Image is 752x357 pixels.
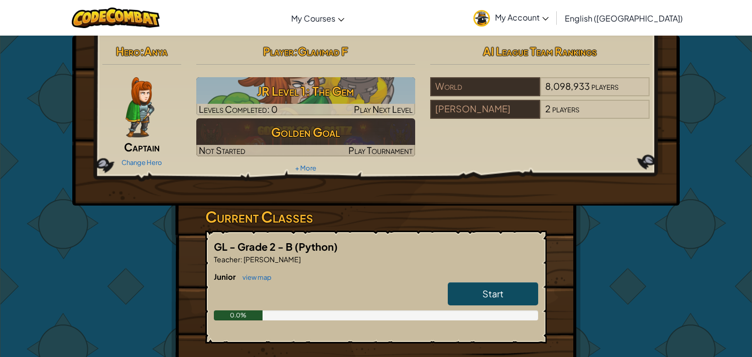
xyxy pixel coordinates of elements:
span: [PERSON_NAME] [242,255,301,264]
span: players [591,80,618,92]
span: : [240,255,242,264]
span: AI League Team Rankings [483,44,597,58]
h3: Current Classes [205,206,547,228]
span: Start [482,288,504,299]
h3: Golden Goal [196,121,416,143]
div: World [430,77,540,96]
img: Golden Goal [196,118,416,156]
span: : [140,44,144,58]
a: World8,098,933players [430,87,650,98]
span: players [552,103,579,114]
span: 2 [545,103,551,114]
span: Junior [214,272,237,281]
span: Anya [144,44,168,58]
img: avatar [473,10,490,27]
a: Golden GoalNot StartedPlay Tournament [196,118,416,156]
a: English ([GEOGRAPHIC_DATA]) [560,5,688,32]
a: + More [295,164,316,172]
div: [PERSON_NAME] [430,100,540,119]
span: Teacher [214,255,240,264]
span: Hero [116,44,140,58]
a: view map [237,273,272,281]
span: My Account [495,12,549,23]
span: Captain [124,140,160,154]
a: My Courses [286,5,349,32]
span: Levels Completed: 0 [199,103,278,115]
span: Glahmad F [298,44,348,58]
a: My Account [468,2,554,34]
img: JR Level 1: The Gem [196,77,416,115]
a: Play Next Level [196,77,416,115]
img: CodeCombat logo [72,8,160,28]
span: My Courses [291,13,335,24]
span: : [294,44,298,58]
span: GL - Grade 2 - B [214,240,295,253]
img: captain-pose.png [126,77,154,137]
a: [PERSON_NAME]2players [430,109,650,121]
span: (Python) [295,240,338,253]
span: Player [263,44,294,58]
h3: JR Level 1: The Gem [196,80,416,102]
span: Not Started [199,144,245,156]
span: 8,098,933 [545,80,590,92]
span: Play Next Level [354,103,413,115]
span: English ([GEOGRAPHIC_DATA]) [565,13,683,24]
span: Play Tournament [348,144,413,156]
a: Change Hero [121,158,162,166]
div: 0.0% [214,310,263,320]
